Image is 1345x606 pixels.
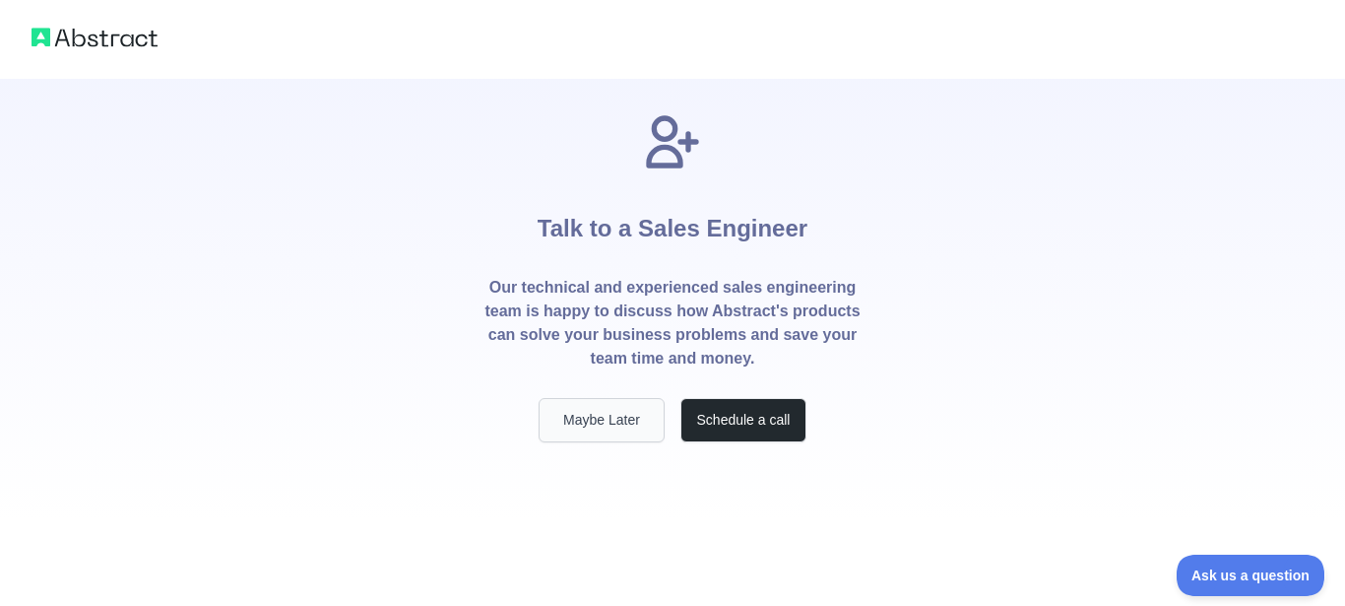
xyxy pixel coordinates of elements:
button: Maybe Later [539,398,665,442]
iframe: Toggle Customer Support [1177,555,1325,596]
p: Our technical and experienced sales engineering team is happy to discuss how Abstract's products ... [483,276,862,370]
img: Abstract logo [32,24,158,51]
button: Schedule a call [680,398,806,442]
h1: Talk to a Sales Engineer [538,173,807,276]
